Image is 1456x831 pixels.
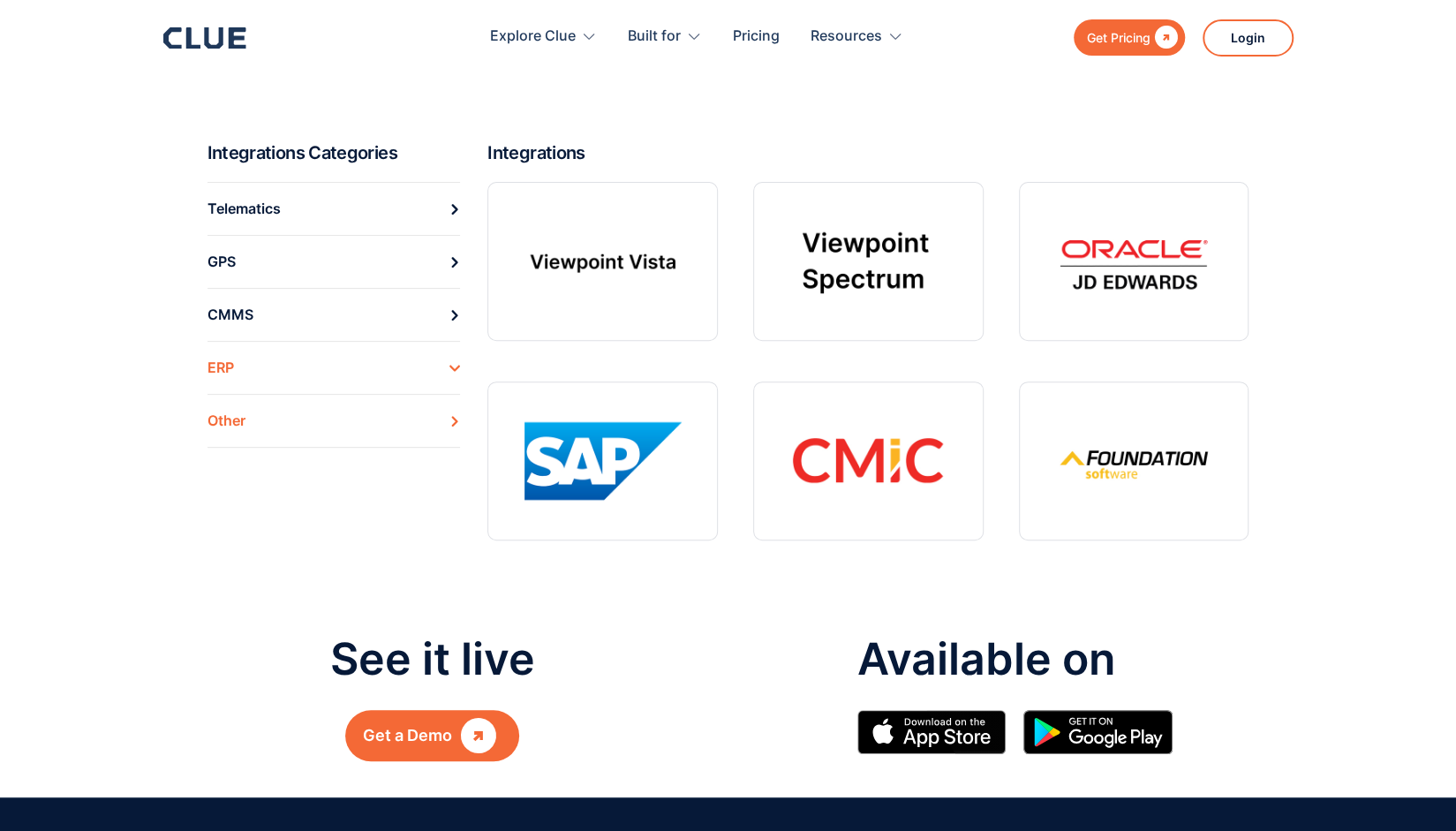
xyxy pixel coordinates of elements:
[811,9,882,64] div: Resources
[628,9,702,64] div: Built for
[811,9,903,64] div: Resources
[207,288,461,341] a: CMMS
[490,9,576,64] div: Explore Clue
[345,710,519,761] a: Get a Demo
[1023,710,1173,754] img: Google simple icon
[207,141,474,164] h2: Integrations Categories
[628,9,681,64] div: Built for
[207,341,461,394] a: ERP
[207,301,253,329] div: CMMS
[207,248,236,276] div: GPS
[461,724,496,747] div: 
[207,235,461,288] a: GPS
[363,724,452,747] div: Get a Demo
[733,9,780,64] a: Pricing
[490,9,597,64] div: Explore Clue
[330,635,535,684] p: See it live
[857,710,1007,754] img: Apple Store
[207,354,234,382] div: ERP
[207,182,461,235] a: Telematics
[487,141,585,164] h2: Integrations
[1074,19,1185,56] a: Get Pricing
[1087,26,1150,49] div: Get Pricing
[1150,26,1178,49] div: 
[207,195,281,223] div: Telematics
[857,635,1190,684] p: Available on
[1203,19,1294,57] a: Login
[207,407,245,434] div: Other
[207,394,461,448] a: Other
